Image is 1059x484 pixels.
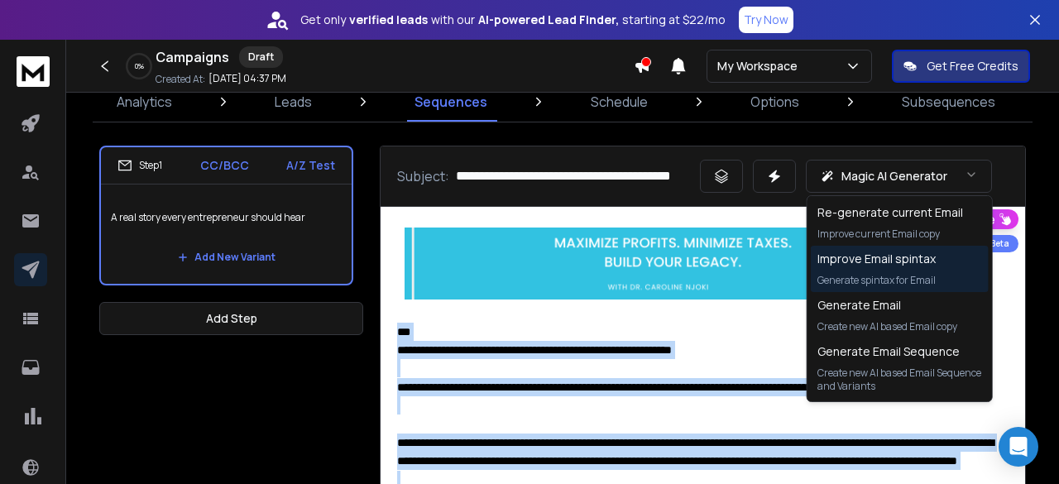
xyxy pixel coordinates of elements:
[156,47,229,67] h1: Campaigns
[817,228,963,241] p: Improve current Email copy
[817,320,957,333] p: Create new AI based Email copy
[156,73,205,86] p: Created At:
[414,92,487,112] p: Sequences
[817,343,982,360] h1: Generate Email Sequence
[135,61,144,71] p: 0 %
[817,274,936,287] p: Generate spintax for Email
[740,82,809,122] a: Options
[17,56,50,87] img: logo
[107,82,182,122] a: Analytics
[117,92,172,112] p: Analytics
[300,12,726,28] p: Get only with our starting at $22/mo
[405,82,497,122] a: Sequences
[99,146,353,285] li: Step1CC/BCCA/Z TestA real story every entrepreneur should hearAdd New Variant
[111,194,342,241] p: A real story every entrepreneur should hear
[841,168,947,184] p: Magic AI Generator
[750,92,799,112] p: Options
[349,12,428,28] strong: verified leads
[286,157,335,174] p: A/Z Test
[397,166,449,186] p: Subject:
[591,92,648,112] p: Schedule
[902,92,995,112] p: Subsequences
[892,82,1005,122] a: Subsequences
[265,82,322,122] a: Leads
[165,241,289,274] button: Add New Variant
[239,46,283,68] div: Draft
[817,367,982,393] p: Create new AI based Email Sequence and Variants
[817,251,936,267] h1: Improve Email spintax
[200,157,249,174] p: CC/BCC
[739,7,793,33] button: Try Now
[999,427,1038,467] div: Open Intercom Messenger
[817,297,957,314] h1: Generate Email
[817,204,963,221] h1: Re-generate current Email
[717,58,804,74] p: My Workspace
[208,72,286,85] p: [DATE] 04:37 PM
[581,82,658,122] a: Schedule
[744,12,788,28] p: Try Now
[806,160,992,193] button: Magic AI Generator
[892,50,1030,83] button: Get Free Credits
[981,235,1018,252] div: Beta
[927,58,1018,74] p: Get Free Credits
[478,12,619,28] strong: AI-powered Lead Finder,
[275,92,312,112] p: Leads
[99,302,363,335] button: Add Step
[117,158,162,173] div: Step 1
